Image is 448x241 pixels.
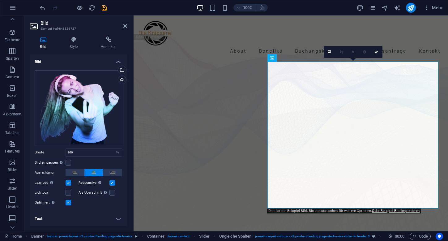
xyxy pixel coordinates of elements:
[406,3,416,13] button: publish
[324,46,335,58] a: Wähle aus deinen Dateien, Stockfotos oder lade Dateien hoch
[41,26,115,32] h3: Element #ed-848825727
[100,4,108,11] button: save
[359,46,371,58] a: Graustufen
[91,37,127,49] h4: Verlinken
[35,71,122,146] div: Group56.png
[381,4,389,11] button: navigator
[30,37,59,49] h4: Bild
[412,233,428,240] span: Code
[372,235,375,238] i: Dieses Element ist ein anpassbares Preset
[88,4,96,11] i: Seite neu laden
[5,233,22,240] a: Klick, um Auswahl aufzuheben. Doppelklick öffnet Seitenverwaltung
[39,4,46,11] button: undo
[394,4,401,11] i: AI Writer
[394,4,401,11] button: text_generator
[243,4,253,11] h6: 100%
[88,4,96,11] button: reload
[46,233,132,240] span: . banner .preset-banner-v3-product-landing-page-electronics
[35,199,66,206] label: Optimiert
[369,4,376,11] button: pages
[79,179,109,187] label: Responsive
[7,93,18,98] p: Boxen
[8,167,17,172] p: Bilder
[395,233,404,240] span: 00 00
[436,233,443,240] button: Usercentrics
[79,189,109,196] label: Als Überschrift
[41,20,127,26] h2: Bild
[147,233,164,240] span: Klick zum Auswählen. Doppelklick zum Bearbeiten
[5,37,20,42] p: Elemente
[30,54,127,66] h4: Bild
[35,179,66,187] label: Lazyload
[39,4,46,11] i: Rückgängig: Bild ändern (Strg+Z)
[421,3,445,13] button: Mehr
[423,5,443,11] span: Mehr
[254,233,369,240] span: . preset-unequal-columns-v2-product-landing-page-electronics-slider-in-header-3
[267,209,421,213] div: Dies ist ein Beispiel-Bild. Bitte austauschen für weitere Optionen.
[76,4,83,11] button: Klicke hier, um den Vorschau-Modus zu verlassen
[7,223,18,228] p: Footer
[35,189,66,196] label: Lightbox
[233,4,255,11] button: 100%
[356,4,364,11] i: Design (Strg+Alt+Y)
[31,233,44,240] span: Klick zum Auswählen. Doppelklick zum Bearbeiten
[5,149,20,154] p: Features
[372,209,420,213] a: Oder Beispiel-Bild importieren
[335,46,347,58] a: Ausschneide-Modus
[30,211,127,226] h4: Text
[6,56,19,61] p: Spalten
[35,151,66,154] label: Breite
[356,4,364,11] button: design
[6,75,19,80] p: Content
[259,5,264,11] i: Bei Größenänderung Zoomstufe automatisch an das gewählte Gerät anpassen.
[381,4,388,11] i: Navigator
[167,233,190,240] span: . banner-content
[8,186,17,191] p: Slider
[5,130,19,135] p: Tabellen
[135,235,138,238] i: Dieses Element ist ein anpassbares Preset
[371,46,382,58] a: Bestätigen ( ⌘ ⏎ )
[410,233,431,240] button: Code
[59,37,91,49] h4: Style
[219,233,252,240] span: Klick zum Auswählen. Doppelklick zum Bearbeiten
[6,204,19,209] p: Header
[35,169,66,176] label: Ausrichtung
[3,112,21,117] p: Akkordeon
[101,4,108,11] i: Save (Ctrl+S)
[199,233,210,240] span: Klick zum Auswählen. Doppelklick zum Bearbeiten
[347,46,359,58] a: Weichzeichnen
[35,159,66,166] label: Bild einpassen
[399,234,400,239] span: :
[388,233,405,240] h6: Session-Zeit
